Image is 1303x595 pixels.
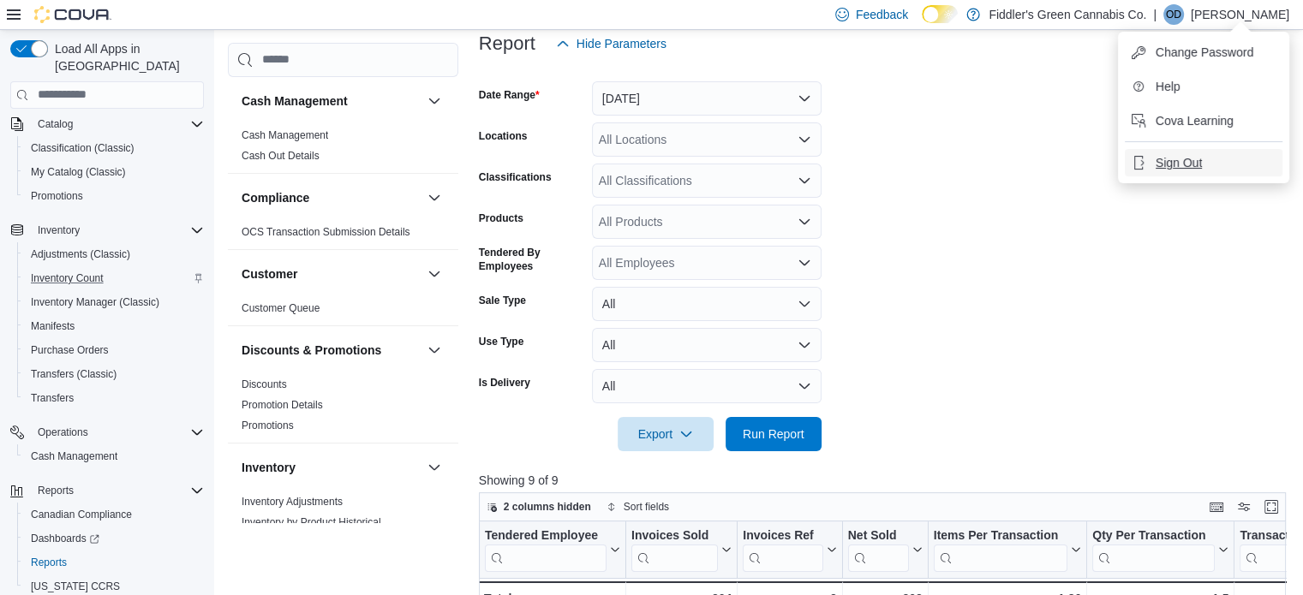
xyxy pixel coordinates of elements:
[24,364,204,384] span: Transfers (Classic)
[24,316,204,336] span: Manifests
[424,340,445,360] button: Discounts & Promotions
[24,528,204,549] span: Dashboards
[17,527,211,550] a: Dashboards
[989,4,1146,25] p: Fiddler's Green Cannabis Co.
[922,5,958,23] input: Dark Mode
[24,244,204,265] span: Adjustments (Classic)
[31,532,99,545] span: Dashboards
[24,268,111,289] a: Inventory Count
[38,425,88,439] span: Operations
[479,88,540,102] label: Date Range
[17,362,211,386] button: Transfers (Classic)
[31,247,130,261] span: Adjustments (Classic)
[31,220,204,241] span: Inventory
[743,527,822,571] div: Invoices Ref
[479,335,523,348] label: Use Type
[479,472,1294,489] p: Showing 9 of 9
[242,265,297,283] h3: Customer
[424,187,445,208] button: Compliance
[24,552,204,573] span: Reports
[17,503,211,527] button: Canadian Compliance
[228,125,458,173] div: Cash Management
[242,225,410,239] span: OCS Transaction Submission Details
[242,302,320,314] a: Customer Queue
[798,133,811,146] button: Open list of options
[31,319,75,333] span: Manifests
[798,256,811,270] button: Open list of options
[17,242,211,266] button: Adjustments (Classic)
[1125,39,1282,66] button: Change Password
[17,160,211,184] button: My Catalog (Classic)
[31,556,67,569] span: Reports
[592,287,822,321] button: All
[31,508,132,521] span: Canadian Compliance
[3,420,211,444] button: Operations
[31,449,117,463] span: Cash Management
[242,265,421,283] button: Customer
[31,141,134,155] span: Classification (Classic)
[479,211,523,225] label: Products
[479,294,526,307] label: Sale Type
[31,220,87,241] button: Inventory
[24,316,81,336] a: Manifests
[242,495,343,509] span: Inventory Adjustments
[242,516,381,528] a: Inventory by Product Historical
[242,399,323,411] a: Promotion Details
[31,391,74,405] span: Transfers
[17,550,211,574] button: Reports
[24,340,204,360] span: Purchase Orders
[17,290,211,314] button: Inventory Manager (Classic)
[624,500,669,514] span: Sort fields
[479,246,585,273] label: Tendered By Employees
[24,504,139,525] a: Canadian Compliance
[24,446,124,467] a: Cash Management
[479,376,530,390] label: Is Delivery
[242,189,309,206] h3: Compliance
[31,422,204,443] span: Operations
[1092,527,1228,571] button: Qty Per Transaction
[743,425,804,443] span: Run Report
[1125,73,1282,100] button: Help
[504,500,591,514] span: 2 columns hidden
[31,580,120,593] span: [US_STATE] CCRS
[1166,4,1181,25] span: OD
[24,292,166,312] a: Inventory Manager (Classic)
[17,184,211,208] button: Promotions
[1156,154,1202,171] span: Sign Out
[933,527,1067,544] div: Items Per Transaction
[1156,78,1180,95] span: Help
[3,218,211,242] button: Inventory
[31,480,204,501] span: Reports
[31,114,80,134] button: Catalog
[24,364,123,384] a: Transfers (Classic)
[17,444,211,468] button: Cash Management
[17,386,211,410] button: Transfers
[242,459,421,476] button: Inventory
[24,292,204,312] span: Inventory Manager (Classic)
[17,136,211,160] button: Classification (Classic)
[31,480,81,501] button: Reports
[485,527,620,571] button: Tendered Employee
[24,138,204,158] span: Classification (Classic)
[17,314,211,338] button: Manifests
[242,459,296,476] h3: Inventory
[424,457,445,478] button: Inventory
[31,114,204,134] span: Catalog
[922,23,923,24] span: Dark Mode
[479,33,535,54] h3: Report
[480,497,598,517] button: 2 columns hidden
[743,527,822,544] div: Invoices Ref
[242,398,323,412] span: Promotion Details
[24,552,74,573] a: Reports
[242,92,421,110] button: Cash Management
[856,6,908,23] span: Feedback
[549,27,673,61] button: Hide Parameters
[24,446,204,467] span: Cash Management
[479,170,552,184] label: Classifications
[933,527,1067,571] div: Items Per Transaction
[242,515,381,529] span: Inventory by Product Historical
[17,338,211,362] button: Purchase Orders
[242,378,287,391] span: Discounts
[628,417,703,451] span: Export
[631,527,732,571] button: Invoices Sold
